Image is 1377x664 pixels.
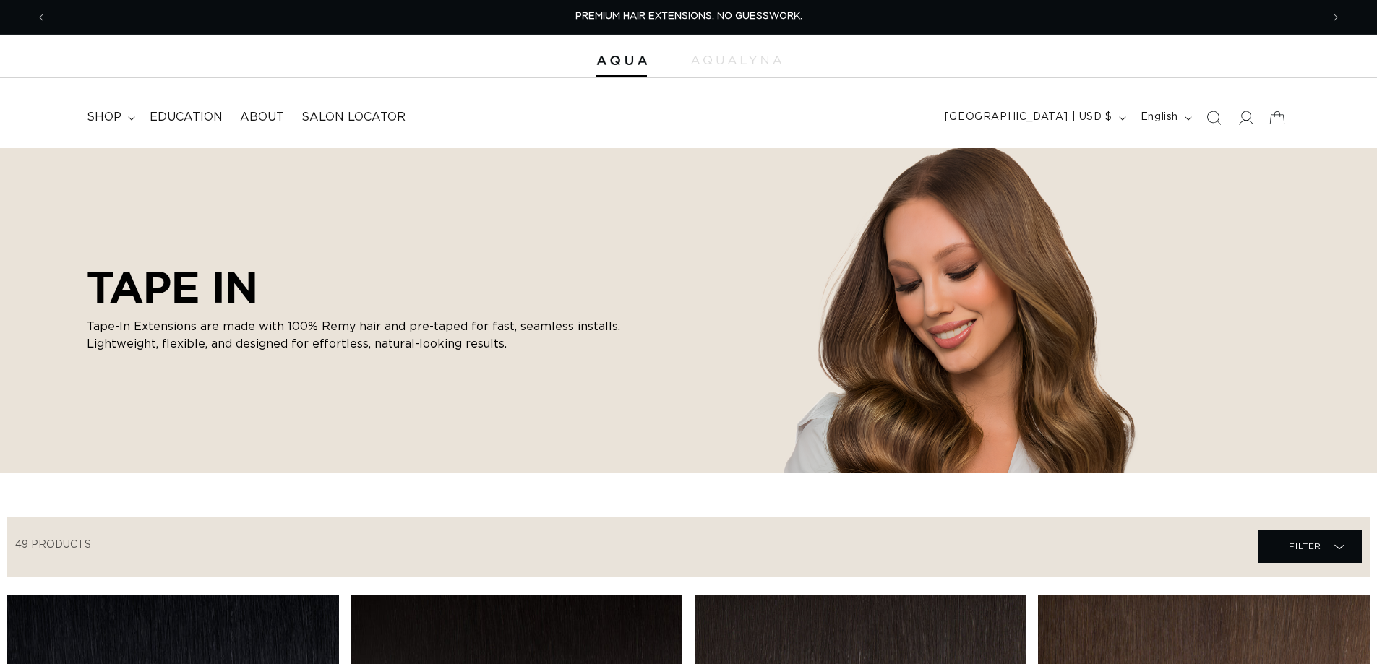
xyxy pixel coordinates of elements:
[691,56,781,64] img: aqualyna.com
[1289,533,1321,560] span: Filter
[575,12,802,21] span: PREMIUM HAIR EXTENSIONS. NO GUESSWORK.
[87,110,121,125] span: shop
[596,56,647,66] img: Aqua Hair Extensions
[150,110,223,125] span: Education
[1132,104,1198,131] button: English
[25,4,57,31] button: Previous announcement
[1258,530,1362,563] summary: Filter
[141,101,231,134] a: Education
[301,110,406,125] span: Salon Locator
[945,110,1112,125] span: [GEOGRAPHIC_DATA] | USD $
[78,101,141,134] summary: shop
[936,104,1132,131] button: [GEOGRAPHIC_DATA] | USD $
[1198,102,1230,134] summary: Search
[87,262,636,312] h2: TAPE IN
[1141,110,1178,125] span: English
[231,101,293,134] a: About
[240,110,284,125] span: About
[1320,4,1352,31] button: Next announcement
[15,540,91,550] span: 49 products
[293,101,414,134] a: Salon Locator
[87,318,636,353] p: Tape-In Extensions are made with 100% Remy hair and pre-taped for fast, seamless installs. Lightw...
